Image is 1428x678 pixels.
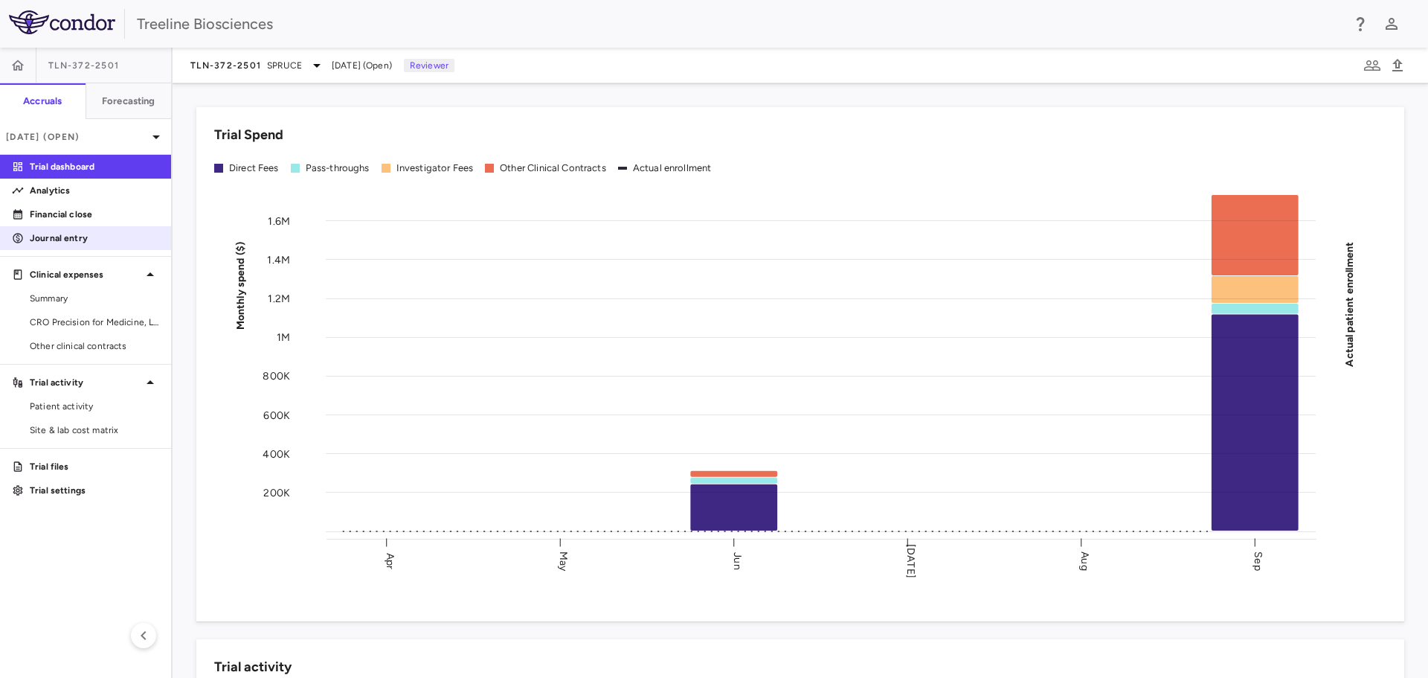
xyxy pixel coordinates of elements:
[30,339,159,353] span: Other clinical contracts
[384,552,396,569] text: Apr
[263,409,290,421] tspan: 600K
[557,551,570,571] text: May
[263,370,290,383] tspan: 800K
[23,95,62,108] h6: Accruals
[30,184,159,197] p: Analytics
[306,161,370,175] div: Pass-throughs
[214,657,292,677] h6: Trial activity
[277,331,290,344] tspan: 1M
[404,59,454,72] p: Reviewer
[268,292,290,305] tspan: 1.2M
[30,376,141,389] p: Trial activity
[214,125,283,145] h6: Trial Spend
[9,10,115,34] img: logo-full-BYUhSk78.svg
[30,400,159,413] span: Patient activity
[30,268,141,281] p: Clinical expenses
[30,231,159,245] p: Journal entry
[396,161,474,175] div: Investigator Fees
[48,60,119,71] span: TLN-372-2501
[263,447,290,460] tspan: 400K
[229,161,279,175] div: Direct Fees
[263,486,290,499] tspan: 200K
[30,292,159,305] span: Summary
[190,60,261,71] span: TLN-372-2501
[267,253,290,266] tspan: 1.4M
[137,13,1342,35] div: Treeline Biosciences
[30,460,159,473] p: Trial files
[633,161,712,175] div: Actual enrollment
[1252,551,1264,570] text: Sep
[500,161,606,175] div: Other Clinical Contracts
[267,59,302,72] span: SPRUCE
[6,130,147,144] p: [DATE] (Open)
[904,544,917,578] text: [DATE]
[30,316,159,329] span: CRO Precision for Medicine, LLC
[30,484,159,497] p: Trial settings
[102,95,155,108] h6: Forecasting
[1078,551,1091,570] text: Aug
[332,59,392,72] span: [DATE] (Open)
[30,423,159,437] span: Site & lab cost matrix
[30,208,159,221] p: Financial close
[268,214,290,227] tspan: 1.6M
[30,160,159,173] p: Trial dashboard
[731,552,744,569] text: Jun
[1343,241,1356,366] tspan: Actual patient enrollment
[234,241,247,330] tspan: Monthly spend ($)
